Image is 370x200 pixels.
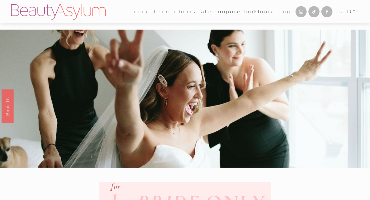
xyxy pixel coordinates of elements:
[218,7,241,16] a: Inquire
[308,6,320,17] a: TikTok
[173,7,195,16] a: albums
[244,7,273,16] a: Lookbook
[296,6,307,17] a: Instagram
[321,6,332,17] a: Facebook
[133,7,151,16] a: folder dropdown
[111,182,120,191] em: for
[276,7,291,16] a: Blog
[199,7,215,16] a: Rates
[154,7,170,16] span: team
[337,7,359,16] a: 0 items in cart
[350,9,359,14] span: ( )
[2,89,14,123] a: Book Us
[352,9,356,14] span: 0
[154,7,170,16] a: folder dropdown
[133,7,151,16] span: about
[11,4,106,20] img: Beauty Asylum | Bridal Hair &amp; Makeup Charlotte &amp; Atlanta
